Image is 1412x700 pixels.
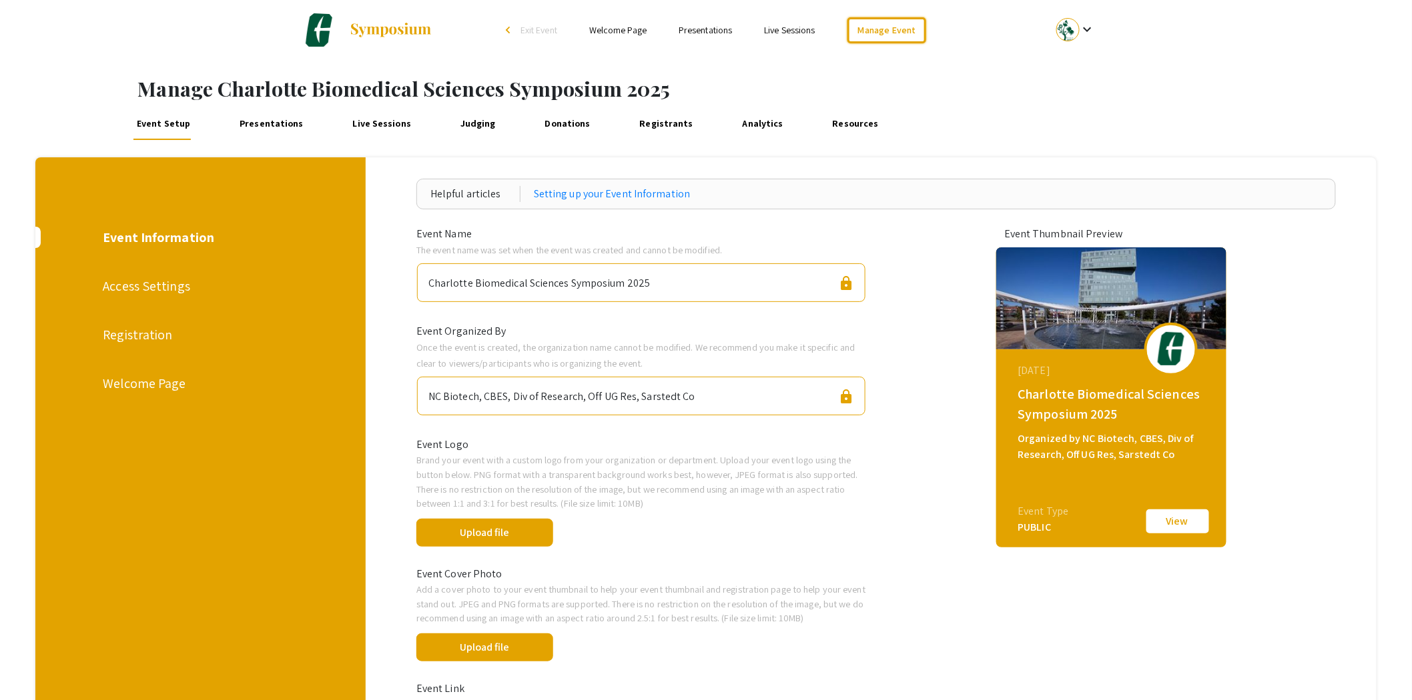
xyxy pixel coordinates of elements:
[428,269,650,291] div: Charlotte Biomedical Sciences Symposium 2025
[506,26,514,34] div: arrow_back_ios
[133,108,194,140] a: Event Setup
[10,640,57,690] iframe: Chat
[406,323,876,339] div: Event Organized By
[1144,507,1211,535] button: View
[103,276,296,296] div: Access Settings
[406,681,876,697] div: Event Link
[1004,226,1218,242] div: Event Thumbnail Preview
[416,243,722,256] span: The event name was set when the event was created and cannot be modified.
[406,437,876,453] div: Event Logo
[636,108,697,140] a: Registrants
[1018,431,1208,463] div: Organized by NC Biotech, CBES, Div of Research, Off UG Res, Sarstedt Co
[103,325,296,345] div: Registration
[137,77,1412,101] h1: Manage Charlotte Biomedical Sciences Symposium 2025
[679,24,732,36] a: Presentations
[416,633,553,661] button: Upload file
[565,631,597,663] span: done
[430,186,520,202] div: Helpful articles
[457,108,499,140] a: Judging
[1018,519,1069,535] div: PUBLIC
[739,108,786,140] a: Analytics
[520,24,557,36] span: Exit Event
[1042,15,1110,45] button: Expand account dropdown
[534,186,690,202] a: Setting up your Event Information
[829,108,881,140] a: Resources
[302,13,432,47] a: Charlotte Biomedical Sciences Symposium 2025
[1018,384,1208,424] div: Charlotte Biomedical Sciences Symposium 2025
[103,227,296,247] div: Event Information
[406,566,876,582] div: Event Cover Photo
[565,516,597,548] span: done
[541,108,593,140] a: Donations
[302,13,336,47] img: Charlotte Biomedical Sciences Symposium 2025
[416,519,553,547] button: Upload file
[765,24,815,36] a: Live Sessions
[236,108,307,140] a: Presentations
[996,247,1226,349] img: biomedical-sciences2025_eventCoverPhoto_f0c029__thumb.jpg
[1018,363,1208,379] div: [DATE]
[1080,21,1096,37] mat-icon: Expand account dropdown
[1151,332,1191,365] img: biomedical-sciences2025_eventLogo_e7ea32_.png
[838,275,854,291] span: lock
[406,226,876,242] div: Event Name
[103,373,296,393] div: Welcome Page
[1018,503,1069,519] div: Event Type
[847,17,926,43] a: Manage Event
[416,582,866,625] p: Add a cover photo to your event thumbnail to help your event thumbnail and registration page to h...
[416,453,866,510] p: Brand your event with a custom logo from your organization or department. Upload your event logo ...
[349,22,432,38] img: Symposium by ForagerOne
[428,383,695,405] div: NC Biotech, CBES, Div of Research, Off UG Res, Sarstedt Co
[349,108,414,140] a: Live Sessions
[838,389,854,405] span: lock
[416,341,855,369] span: Once the event is created, the organization name cannot be modified. We recommend you make it spe...
[589,24,647,36] a: Welcome Page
